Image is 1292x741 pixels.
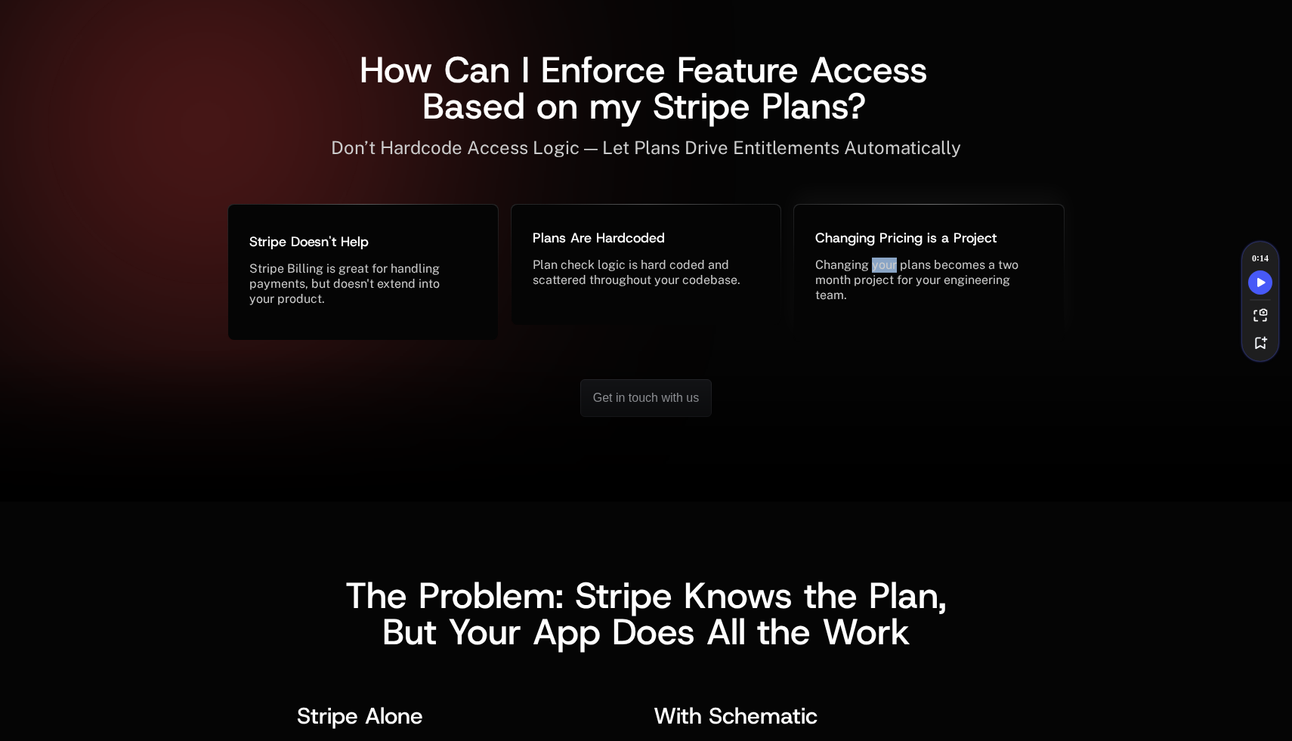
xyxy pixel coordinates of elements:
[249,261,443,306] span: Stripe Billing is great for handling payments, but doesn't extend into your product.
[345,571,958,656] span: The Problem: Stripe Knows the Plan, But Your App Does All the Work
[297,701,423,730] span: Stripe Alone
[533,229,665,247] span: Plans Are Hardcoded
[533,258,740,287] span: Plan check logic is hard coded and scattered throughout your codebase.
[815,258,1022,302] span: Changing your plans becomes a two month project for your engineering team.
[249,233,369,251] span: Stripe Doesn't Help
[360,45,939,130] span: How Can I Enforce Feature Access Based on my Stripe Plans?
[331,137,961,158] span: Don’t Hardcode Access Logic — Let Plans Drive Entitlements Automatically
[815,229,997,247] span: Changing Pricing is a Project
[654,701,818,730] span: With Schematic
